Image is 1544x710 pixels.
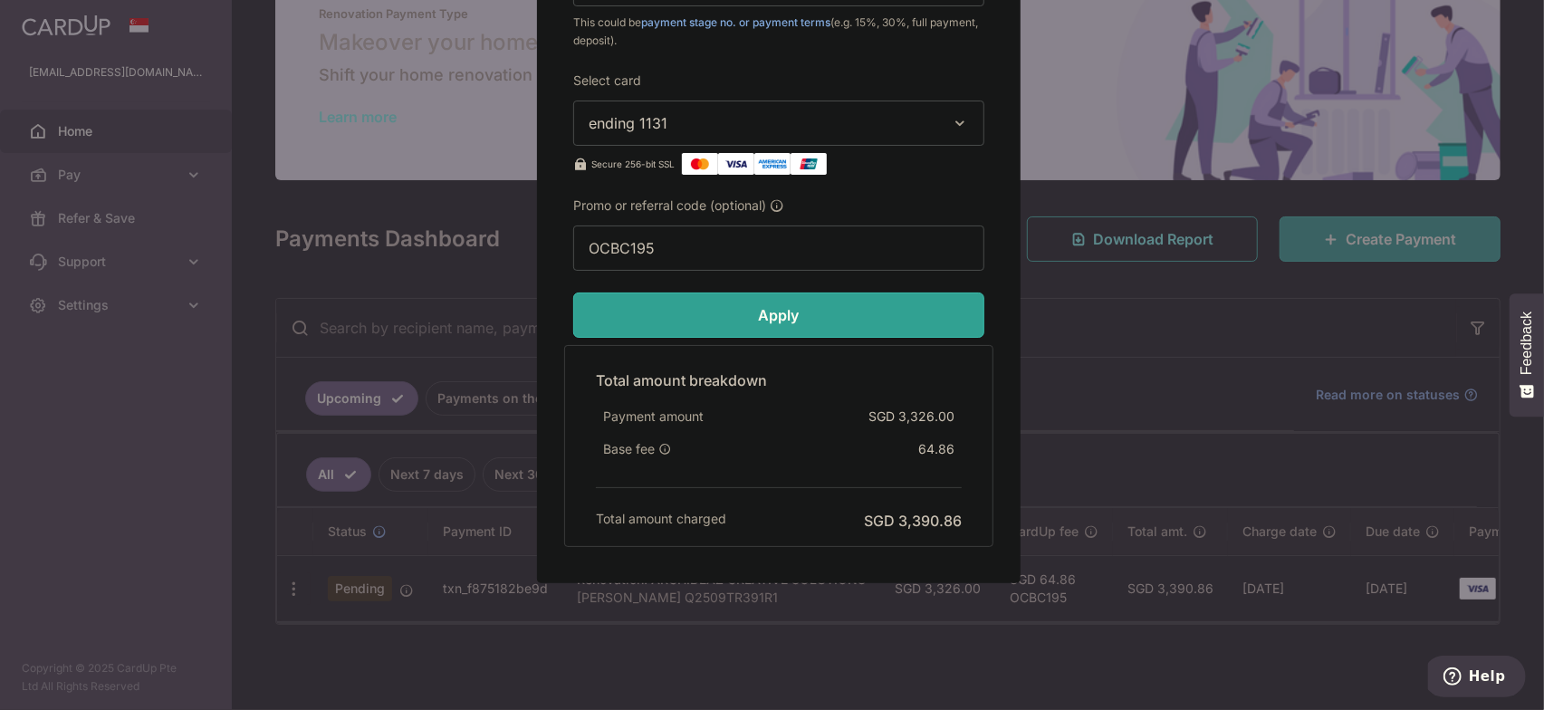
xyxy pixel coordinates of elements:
[641,15,830,29] a: payment stage no. or payment terms
[1519,312,1535,375] span: Feedback
[589,114,667,132] span: ending 1131
[603,440,655,458] span: Base fee
[682,153,718,175] img: Mastercard
[911,433,962,465] div: 64.86
[1428,656,1526,701] iframe: Opens a widget where you can find more information
[573,101,984,146] button: ending 1131
[1510,293,1544,417] button: Feedback - Show survey
[596,369,962,391] h5: Total amount breakdown
[718,153,754,175] img: Visa
[864,510,962,532] h6: SGD 3,390.86
[596,510,726,528] h6: Total amount charged
[861,400,962,433] div: SGD 3,326.00
[596,400,711,433] div: Payment amount
[573,197,766,215] span: Promo or referral code (optional)
[573,72,641,90] label: Select card
[573,14,984,50] span: This could be (e.g. 15%, 30%, full payment, deposit).
[791,153,827,175] img: UnionPay
[754,153,791,175] img: American Express
[573,293,984,338] input: Apply
[591,157,675,171] span: Secure 256-bit SSL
